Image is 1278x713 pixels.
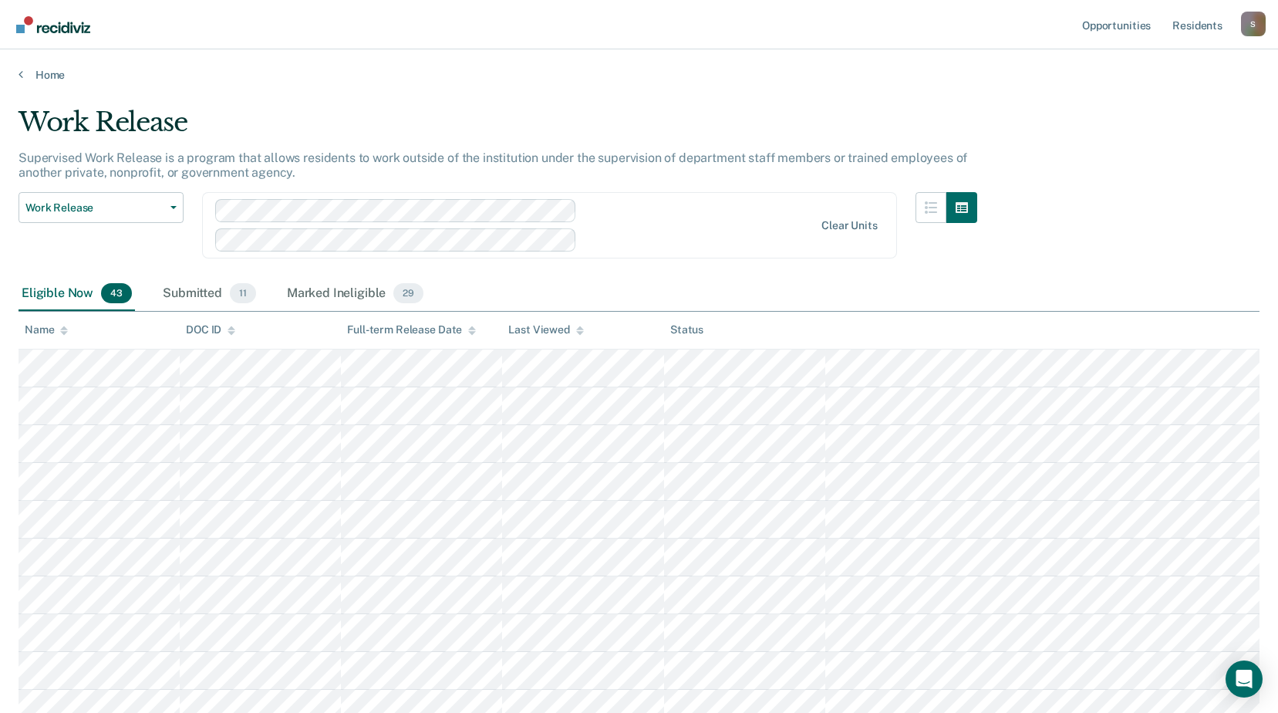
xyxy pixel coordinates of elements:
[25,323,68,336] div: Name
[670,323,703,336] div: Status
[393,283,423,303] span: 29
[19,68,1259,82] a: Home
[25,201,164,215] span: Work Release
[508,323,583,336] div: Last Viewed
[186,323,235,336] div: DOC ID
[19,192,184,223] button: Work Release
[230,283,256,303] span: 11
[101,283,132,303] span: 43
[16,16,90,33] img: Recidiviz
[284,277,427,311] div: Marked Ineligible29
[347,323,476,336] div: Full-term Release Date
[1226,661,1263,698] div: Open Intercom Messenger
[19,106,977,150] div: Work Release
[821,219,878,232] div: Clear units
[1241,12,1266,36] div: S
[19,277,135,311] div: Eligible Now43
[19,150,967,180] p: Supervised Work Release is a program that allows residents to work outside of the institution und...
[1241,12,1266,36] button: Profile dropdown button
[160,277,259,311] div: Submitted11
